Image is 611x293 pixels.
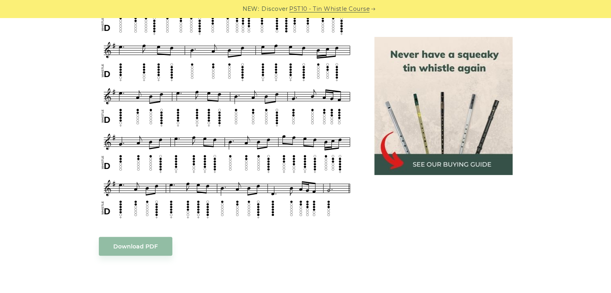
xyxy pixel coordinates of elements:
[262,4,288,14] span: Discover
[99,237,172,256] a: Download PDF
[374,37,513,175] img: tin whistle buying guide
[289,4,370,14] a: PST10 - Tin Whistle Course
[243,4,259,14] span: NEW:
